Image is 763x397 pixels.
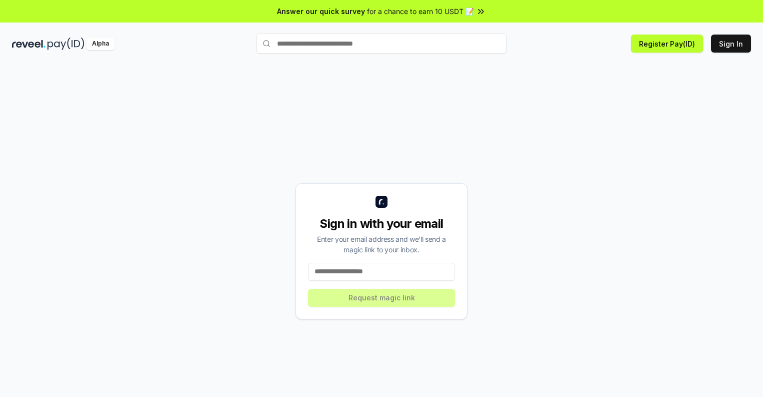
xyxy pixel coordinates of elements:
button: Register Pay(ID) [631,35,703,53]
div: Alpha [86,38,114,50]
span: for a chance to earn 10 USDT 📝 [367,6,474,17]
span: Answer our quick survey [277,6,365,17]
div: Enter your email address and we’ll send a magic link to your inbox. [308,234,455,255]
img: reveel_dark [12,38,45,50]
div: Sign in with your email [308,216,455,232]
button: Sign In [711,35,751,53]
img: logo_small [375,196,387,208]
img: pay_id [47,38,84,50]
